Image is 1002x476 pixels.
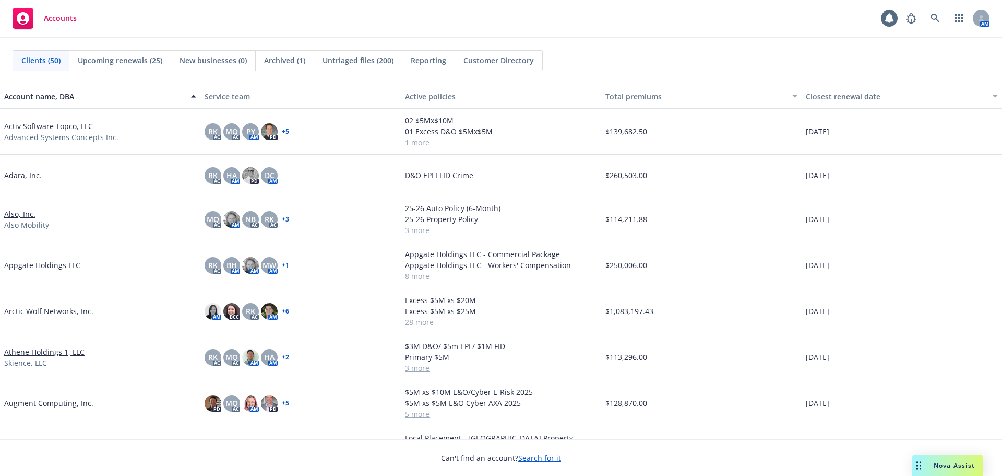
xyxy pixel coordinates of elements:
[225,398,238,409] span: MQ
[463,55,534,66] span: Customer Directory
[264,352,275,363] span: HA
[282,216,289,223] a: + 3
[282,262,289,269] a: + 1
[245,214,256,225] span: NB
[4,306,93,317] a: Arctic Wolf Networks, Inc.
[405,387,597,398] a: $5M xs $10M E&O/Cyber E-Risk 2025
[401,84,601,109] button: Active policies
[242,395,259,412] img: photo
[605,306,653,317] span: $1,083,197.43
[405,352,597,363] a: Primary $5M
[4,91,185,102] div: Account name, DBA
[205,303,221,320] img: photo
[242,257,259,274] img: photo
[225,126,238,137] span: MQ
[261,303,278,320] img: photo
[282,354,289,361] a: + 2
[246,306,255,317] span: RK
[806,170,829,181] span: [DATE]
[806,306,829,317] span: [DATE]
[405,341,597,352] a: $3M D&O/ $5m EPL/ $1M FID
[806,398,829,409] span: [DATE]
[282,308,289,315] a: + 6
[4,346,85,357] a: Athene Holdings 1, LLC
[4,170,42,181] a: Adara, Inc.
[264,55,305,66] span: Archived (1)
[223,303,240,320] img: photo
[4,357,47,368] span: Skience, LLC
[605,170,647,181] span: $260,503.00
[405,271,597,282] a: 8 more
[441,452,561,463] span: Can't find an account?
[282,400,289,407] a: + 5
[225,352,238,363] span: MQ
[323,55,393,66] span: Untriaged files (200)
[806,214,829,225] span: [DATE]
[282,129,289,135] a: + 5
[806,260,829,271] span: [DATE]
[934,461,975,470] span: Nova Assist
[601,84,802,109] button: Total premiums
[901,8,922,29] a: Report a Bug
[405,260,597,271] a: Appgate Holdings LLC - Workers' Compensation
[806,91,986,102] div: Closest renewal date
[806,126,829,137] span: [DATE]
[405,126,597,137] a: 01 Excess D&O $5Mx$5M
[405,203,597,214] a: 25-26 Auto Policy (6-Month)
[405,306,597,317] a: Excess $5M xs $25M
[605,91,786,102] div: Total premiums
[265,214,274,225] span: RK
[925,8,946,29] a: Search
[949,8,970,29] a: Switch app
[180,55,247,66] span: New businesses (0)
[4,398,93,409] a: Augment Computing, Inc.
[4,121,93,132] a: Activ Software Topco, LLC
[4,219,49,230] span: Also Mobility
[806,352,829,363] span: [DATE]
[912,455,925,476] div: Drag to move
[226,260,237,271] span: BH
[207,214,219,225] span: MQ
[405,433,597,444] a: Local Placement - [GEOGRAPHIC_DATA] Property
[208,352,218,363] span: RK
[78,55,162,66] span: Upcoming renewals (25)
[405,225,597,236] a: 3 more
[8,4,81,33] a: Accounts
[208,126,218,137] span: RK
[802,84,1002,109] button: Closest renewal date
[4,132,118,143] span: Advanced Systems Concepts Inc.
[205,91,397,102] div: Service team
[242,349,259,366] img: photo
[405,363,597,374] a: 3 more
[411,55,446,66] span: Reporting
[261,123,278,140] img: photo
[405,409,597,420] a: 5 more
[21,55,61,66] span: Clients (50)
[605,214,647,225] span: $114,211.88
[405,249,597,260] a: Appgate Holdings LLC - Commercial Package
[405,398,597,409] a: $5M xs $5M E&O Cyber AXA 2025
[405,317,597,328] a: 28 more
[44,14,77,22] span: Accounts
[605,260,647,271] span: $250,006.00
[4,260,80,271] a: Appgate Holdings LLC
[405,91,597,102] div: Active policies
[405,295,597,306] a: Excess $5M xs $20M
[200,84,401,109] button: Service team
[242,167,259,184] img: photo
[4,208,35,219] a: Also, Inc.
[223,211,240,228] img: photo
[405,170,597,181] a: D&O EPLI FID Crime
[518,453,561,463] a: Search for it
[265,170,275,181] span: DC
[405,214,597,225] a: 25-26 Property Policy
[208,260,218,271] span: RK
[405,137,597,148] a: 1 more
[405,115,597,126] a: 02 $5Mx$10M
